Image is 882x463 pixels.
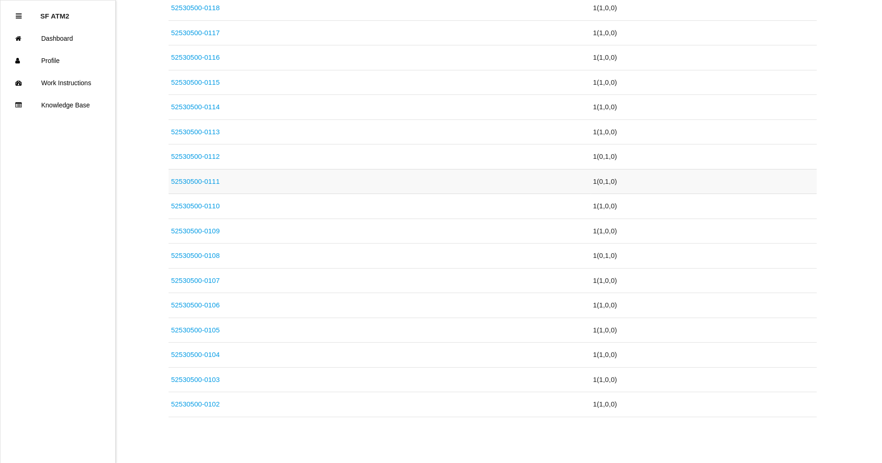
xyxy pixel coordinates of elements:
td: 1 ( 1 , 0 , 0 ) [591,95,817,120]
a: 52530500-0113 [171,128,219,136]
td: 1 ( 1 , 0 , 0 ) [591,45,817,70]
a: Dashboard [0,27,115,50]
a: 52530500-0116 [171,53,219,61]
a: 52530500-0114 [171,103,219,111]
td: 1 ( 1 , 0 , 0 ) [591,392,817,417]
a: 52530500-0105 [171,326,219,334]
a: 52530500-0117 [171,29,219,37]
a: 52530500-0107 [171,276,219,284]
p: SF ATM2 [40,5,69,20]
td: 1 ( 1 , 0 , 0 ) [591,70,817,95]
a: 52530500-0108 [171,251,219,259]
a: 52530500-0112 [171,152,219,160]
a: Work Instructions [0,72,115,94]
td: 1 ( 0 , 1 , 0 ) [591,244,817,269]
div: Close [16,5,22,27]
a: 52530500-0115 [171,78,219,86]
a: 52530500-0111 [171,177,219,185]
td: 1 ( 0 , 1 , 0 ) [591,144,817,169]
td: 1 ( 1 , 0 , 0 ) [591,367,817,392]
td: 1 ( 1 , 0 , 0 ) [591,343,817,368]
td: 1 ( 1 , 0 , 0 ) [591,268,817,293]
td: 1 ( 1 , 0 , 0 ) [591,119,817,144]
a: Knowledge Base [0,94,115,116]
a: 52530500-0102 [171,400,219,408]
a: 52530500-0103 [171,375,219,383]
td: 1 ( 1 , 0 , 0 ) [591,20,817,45]
a: 52530500-0104 [171,350,219,358]
td: 1 ( 1 , 0 , 0 ) [591,194,817,219]
a: 52530500-0110 [171,202,219,210]
a: 52530500-0118 [171,4,219,12]
a: Profile [0,50,115,72]
a: 52530500-0106 [171,301,219,309]
td: 1 ( 0 , 1 , 0 ) [591,169,817,194]
td: 1 ( 1 , 0 , 0 ) [591,318,817,343]
td: 1 ( 1 , 0 , 0 ) [591,293,817,318]
td: 1 ( 1 , 0 , 0 ) [591,219,817,244]
a: 52530500-0109 [171,227,219,235]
